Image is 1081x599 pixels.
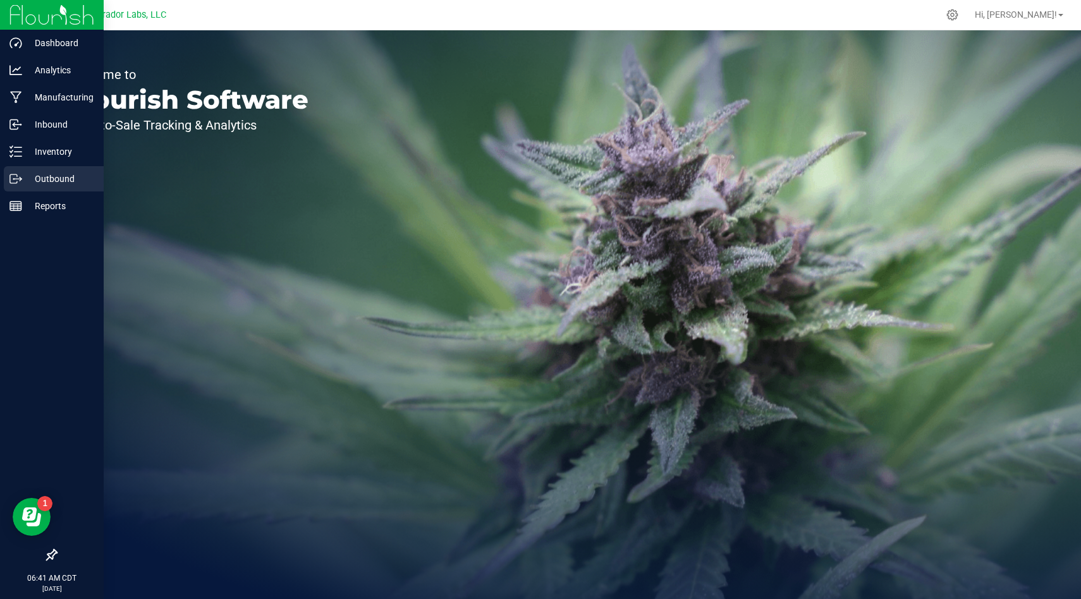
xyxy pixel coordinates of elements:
[68,87,308,112] p: Flourish Software
[92,9,166,20] span: Curador Labs, LLC
[944,9,960,21] div: Manage settings
[9,37,22,49] inline-svg: Dashboard
[22,117,98,132] p: Inbound
[9,64,22,76] inline-svg: Analytics
[9,200,22,212] inline-svg: Reports
[9,91,22,104] inline-svg: Manufacturing
[9,118,22,131] inline-svg: Inbound
[37,496,52,511] iframe: Resource center unread badge
[68,119,308,131] p: Seed-to-Sale Tracking & Analytics
[6,584,98,593] p: [DATE]
[22,171,98,186] p: Outbound
[22,63,98,78] p: Analytics
[975,9,1057,20] span: Hi, [PERSON_NAME]!
[22,90,98,105] p: Manufacturing
[22,35,98,51] p: Dashboard
[13,498,51,536] iframe: Resource center
[22,198,98,214] p: Reports
[22,144,98,159] p: Inventory
[9,145,22,158] inline-svg: Inventory
[68,68,308,81] p: Welcome to
[9,172,22,185] inline-svg: Outbound
[6,572,98,584] p: 06:41 AM CDT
